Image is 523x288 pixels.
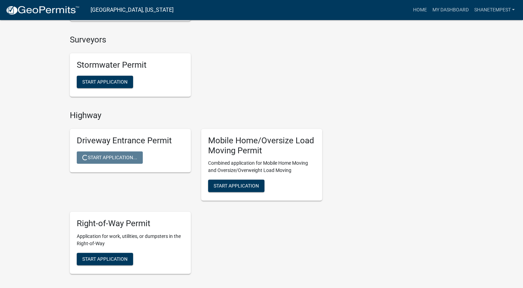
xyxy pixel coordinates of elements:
[471,3,517,17] a: shanetempest
[77,233,184,247] p: Application for work, utilities, or dumpsters in the Right-of-Way
[208,136,315,156] h5: Mobile Home/Oversize Load Moving Permit
[77,136,184,146] h5: Driveway Entrance Permit
[77,253,133,265] button: Start Application
[70,111,322,121] h4: Highway
[77,151,143,164] button: Start Application...
[82,256,128,262] span: Start Application
[70,35,322,45] h4: Surveyors
[429,3,471,17] a: My Dashboard
[214,183,259,189] span: Start Application
[410,3,429,17] a: Home
[77,219,184,229] h5: Right-of-Way Permit
[77,60,184,70] h5: Stormwater Permit
[82,79,128,85] span: Start Application
[208,180,264,192] button: Start Application
[77,76,133,88] button: Start Application
[82,154,137,160] span: Start Application...
[208,160,315,174] p: Combined application for Mobile Home Moving and Oversize/Overweight Load Moving
[91,4,174,16] a: [GEOGRAPHIC_DATA], [US_STATE]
